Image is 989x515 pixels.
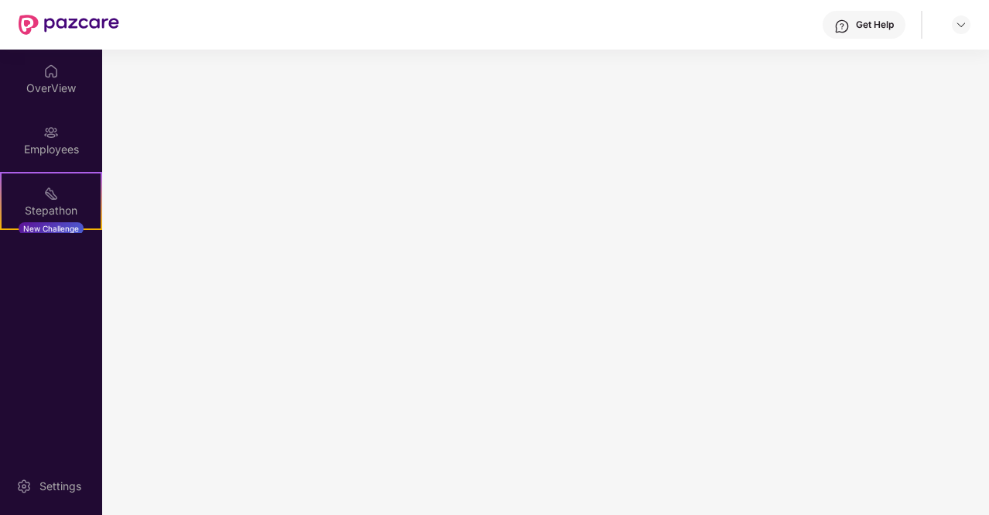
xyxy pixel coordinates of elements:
[834,19,850,34] img: svg+xml;base64,PHN2ZyBpZD0iSGVscC0zMngzMiIgeG1sbnM9Imh0dHA6Ly93d3cudzMub3JnLzIwMDAvc3ZnIiB3aWR0aD...
[856,19,894,31] div: Get Help
[16,479,32,494] img: svg+xml;base64,PHN2ZyBpZD0iU2V0dGluZy0yMHgyMCIgeG1sbnM9Imh0dHA6Ly93d3cudzMub3JnLzIwMDAvc3ZnIiB3aW...
[19,15,119,35] img: New Pazcare Logo
[2,203,101,218] div: Stepathon
[43,64,59,79] img: svg+xml;base64,PHN2ZyBpZD0iSG9tZSIgeG1sbnM9Imh0dHA6Ly93d3cudzMub3JnLzIwMDAvc3ZnIiB3aWR0aD0iMjAiIG...
[19,222,84,235] div: New Challenge
[35,479,86,494] div: Settings
[955,19,967,31] img: svg+xml;base64,PHN2ZyBpZD0iRHJvcGRvd24tMzJ4MzIiIHhtbG5zPSJodHRwOi8vd3d3LnczLm9yZy8yMDAwL3N2ZyIgd2...
[43,125,59,140] img: svg+xml;base64,PHN2ZyBpZD0iRW1wbG95ZWVzIiB4bWxucz0iaHR0cDovL3d3dy53My5vcmcvMjAwMC9zdmciIHdpZHRoPS...
[43,186,59,201] img: svg+xml;base64,PHN2ZyB4bWxucz0iaHR0cDovL3d3dy53My5vcmcvMjAwMC9zdmciIHdpZHRoPSIyMSIgaGVpZ2h0PSIyMC...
